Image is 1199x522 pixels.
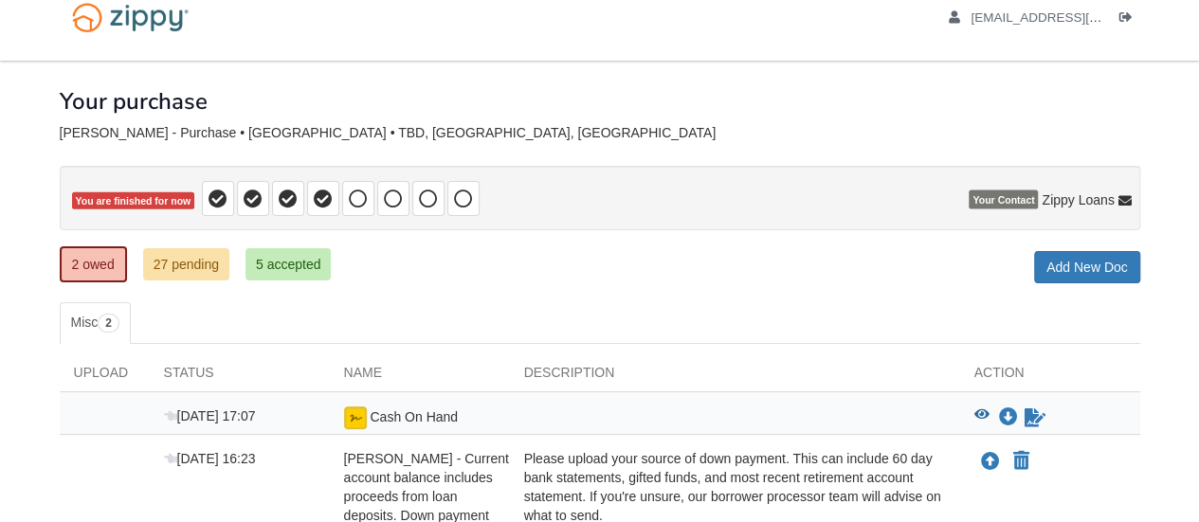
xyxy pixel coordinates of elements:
[979,449,1002,474] button: Upload Lisa Miller - Current account balance includes proceeds from loan deposits. Down payment f...
[164,451,256,466] span: [DATE] 16:23
[143,248,229,280] a: 27 pending
[1119,10,1140,29] a: Log out
[330,363,510,391] div: Name
[999,410,1018,425] a: Download Cash On Hand
[164,408,256,423] span: [DATE] 17:07
[949,10,1189,29] a: edit profile
[98,314,119,333] span: 2
[60,89,208,114] h1: Your purchase
[1011,450,1031,473] button: Declare Lisa Miller - Current account balance includes proceeds from loan deposits. Down payment ...
[1034,251,1140,283] a: Add New Doc
[971,10,1188,25] span: ldianemiller@yahoo.com
[60,125,1140,141] div: [PERSON_NAME] - Purchase • [GEOGRAPHIC_DATA] • TBD, [GEOGRAPHIC_DATA], [GEOGRAPHIC_DATA]
[60,246,127,282] a: 2 owed
[344,406,367,429] img: Ready for you to esign
[1023,406,1047,429] a: Sign Form
[969,190,1038,209] span: Your Contact
[60,363,150,391] div: Upload
[510,363,960,391] div: Description
[1042,190,1114,209] span: Zippy Loans
[150,363,330,391] div: Status
[245,248,332,280] a: 5 accepted
[370,409,458,424] span: Cash On Hand
[974,408,990,427] button: View Cash On Hand
[960,363,1140,391] div: Action
[72,192,195,210] span: You are finished for now
[60,302,131,344] a: Misc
